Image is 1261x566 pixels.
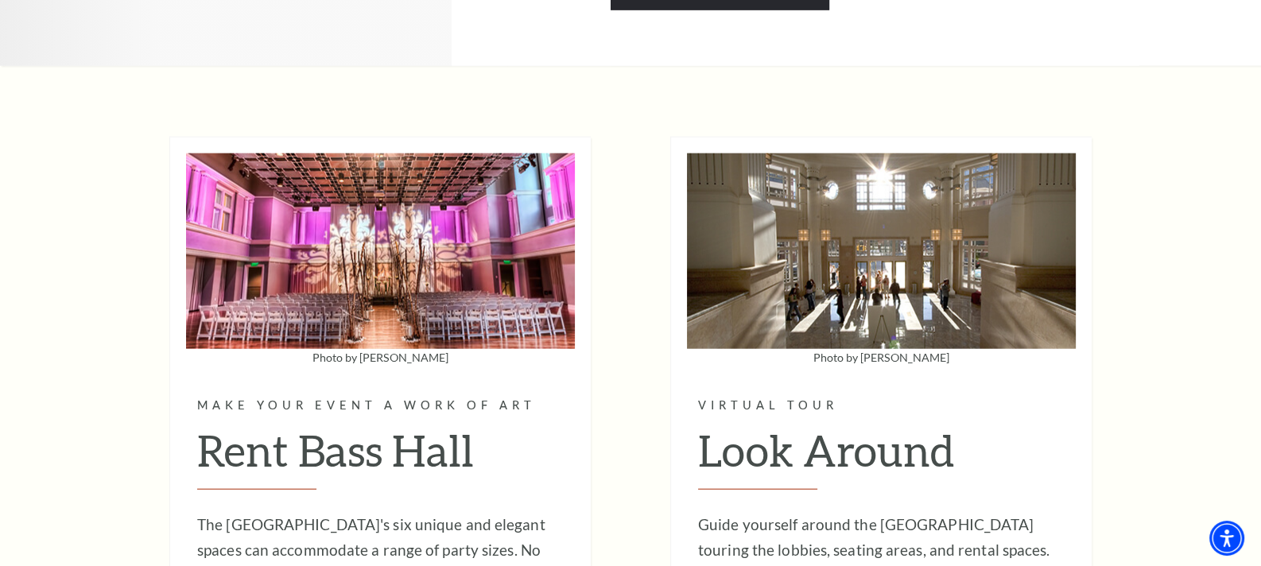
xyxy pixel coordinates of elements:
[698,396,1065,416] p: Virtual Tour
[197,424,564,490] h2: Rent Bass Hall
[197,396,564,416] p: Make Your Event a Work of Art
[687,352,1076,363] p: Photo by [PERSON_NAME]
[698,424,1065,490] h2: Look Around
[186,352,575,363] p: Photo by [PERSON_NAME]
[186,153,575,349] img: Special Event Rental
[687,153,1076,349] img: Touring Bass Hall
[698,512,1065,563] p: Guide yourself around the [GEOGRAPHIC_DATA] touring the lobbies, seating areas, and rental spaces.
[1209,521,1244,556] div: Accessibility Menu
